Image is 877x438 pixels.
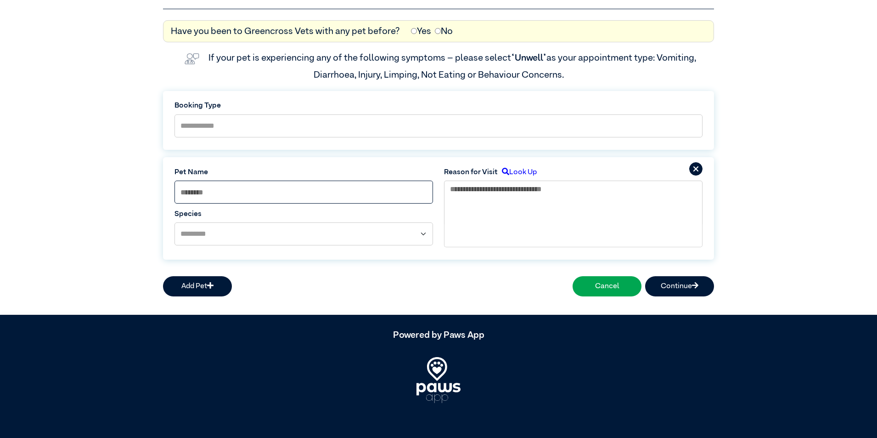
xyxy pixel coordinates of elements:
[411,28,417,34] input: Yes
[163,330,714,341] h5: Powered by Paws App
[573,276,641,296] button: Cancel
[444,167,498,178] label: Reason for Visit
[174,167,433,178] label: Pet Name
[174,209,433,220] label: Species
[435,24,453,38] label: No
[645,276,714,296] button: Continue
[411,24,431,38] label: Yes
[498,167,537,178] label: Look Up
[435,28,441,34] input: No
[511,53,546,63] span: “Unwell”
[416,357,461,403] img: PawsApp
[171,24,400,38] label: Have you been to Greencross Vets with any pet before?
[208,53,698,79] label: If your pet is experiencing any of the following symptoms – please select as your appointment typ...
[181,50,203,68] img: vet
[174,100,703,111] label: Booking Type
[163,276,232,296] button: Add Pet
